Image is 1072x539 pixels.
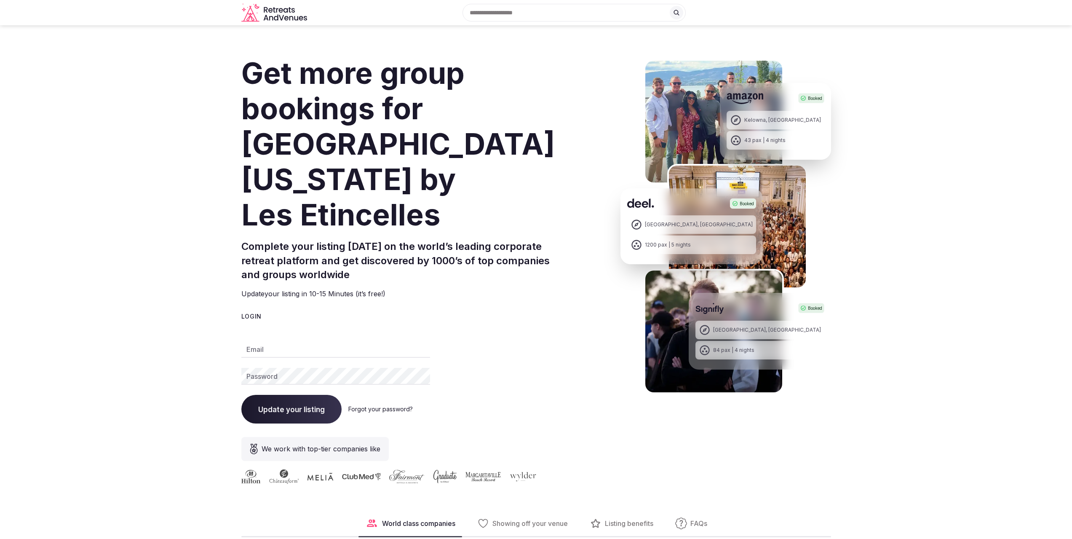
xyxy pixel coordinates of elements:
img: Amazon Kelowna Retreat [644,59,784,184]
h1: Get more group bookings for [GEOGRAPHIC_DATA][US_STATE] by Les Etincelles [241,56,569,233]
button: Listing benefits [583,511,660,536]
img: Signifly Portugal Retreat [644,269,784,394]
div: [GEOGRAPHIC_DATA], [GEOGRAPHIC_DATA] [645,221,753,228]
span: Update your listing [258,405,325,413]
button: World class companies [358,511,462,536]
div: 43 pax | 4 nights [744,137,786,144]
svg: Retreats and Venues company logo [241,3,309,22]
span: FAQs [690,519,707,528]
div: Booked [730,198,756,209]
a: Forgot your password? [348,405,413,413]
div: We work with top-tier companies like [241,437,389,461]
button: Showing off your venue [471,511,575,536]
span: World class companies [382,519,455,528]
a: Visit the homepage [241,3,309,22]
div: 1200 pax | 5 nights [645,241,691,249]
div: 84 pax | 4 nights [713,347,754,354]
div: [GEOGRAPHIC_DATA], [GEOGRAPHIC_DATA] [713,327,821,334]
div: Booked [798,303,824,313]
div: Booked [798,93,824,103]
img: Deel Spain Retreat [667,164,807,289]
span: Listing benefits [605,519,653,528]
span: Showing off your venue [492,519,568,528]
button: Update your listing [241,395,342,424]
div: Login [241,312,569,321]
h2: Complete your listing [DATE] on the world’s leading corporate retreat platform and get discovered... [241,239,569,282]
button: FAQs [668,511,714,536]
p: Update your listing in 10-15 Minutes (it’s free!) [241,289,569,299]
div: Kelowna, [GEOGRAPHIC_DATA] [744,117,821,124]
